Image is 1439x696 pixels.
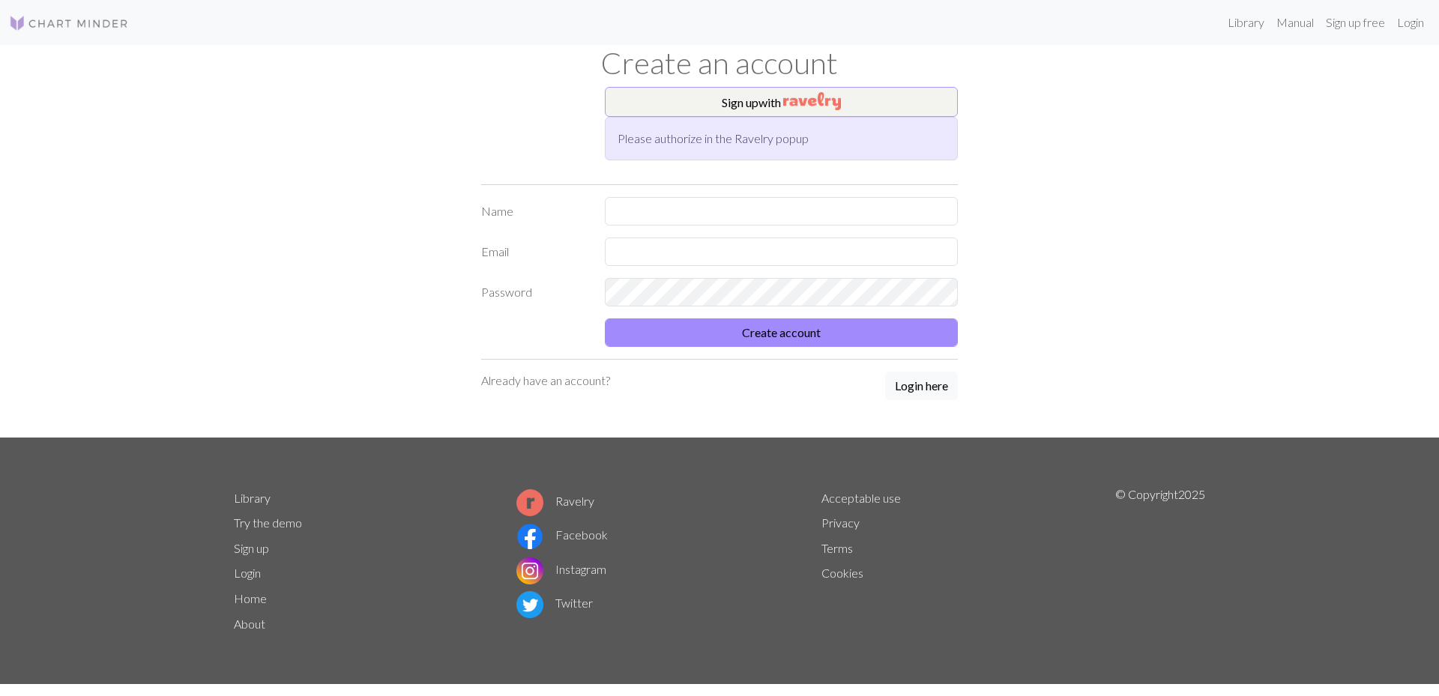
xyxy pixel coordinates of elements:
[783,92,841,110] img: Ravelry
[234,541,269,555] a: Sign up
[885,372,958,400] button: Login here
[225,45,1214,81] h1: Create an account
[605,117,958,160] div: Please authorize in the Ravelry popup
[605,87,958,117] button: Sign upwith
[516,562,606,576] a: Instagram
[472,278,596,306] label: Password
[481,372,610,390] p: Already have an account?
[9,14,129,32] img: Logo
[516,527,608,542] a: Facebook
[605,318,958,347] button: Create account
[516,591,543,618] img: Twitter logo
[821,515,860,530] a: Privacy
[821,491,901,505] a: Acceptable use
[234,617,265,631] a: About
[1270,7,1320,37] a: Manual
[234,491,271,505] a: Library
[516,557,543,584] img: Instagram logo
[821,541,853,555] a: Terms
[516,494,594,508] a: Ravelry
[821,566,863,580] a: Cookies
[234,591,267,605] a: Home
[1320,7,1391,37] a: Sign up free
[516,596,593,610] a: Twitter
[885,372,958,402] a: Login here
[472,237,596,266] label: Email
[1115,485,1205,637] p: © Copyright 2025
[234,566,261,580] a: Login
[1222,7,1270,37] a: Library
[1391,7,1430,37] a: Login
[472,197,596,226] label: Name
[516,523,543,550] img: Facebook logo
[234,515,302,530] a: Try the demo
[516,489,543,516] img: Ravelry logo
